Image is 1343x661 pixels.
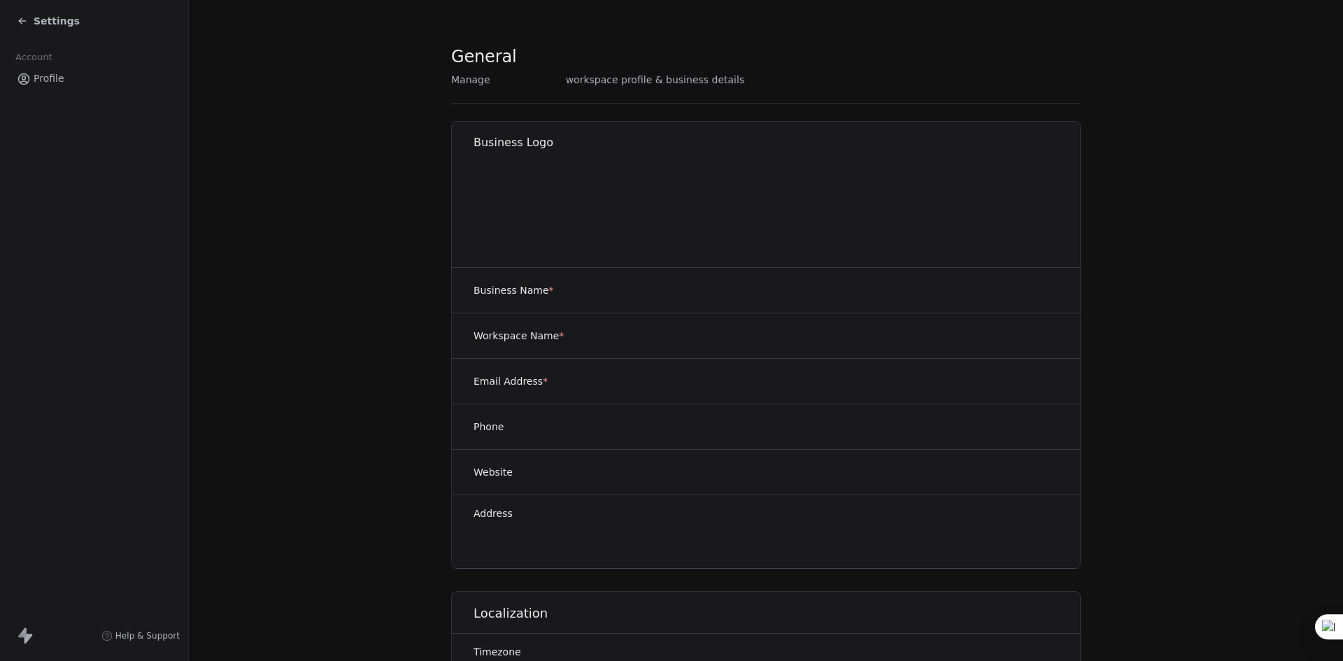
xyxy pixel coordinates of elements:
[474,374,548,388] label: Email Address
[474,506,513,520] label: Address
[474,605,1081,622] h1: Localization
[17,14,80,28] a: Settings
[9,47,58,68] span: Account
[101,630,180,641] a: Help & Support
[34,14,80,28] span: Settings
[451,46,517,67] span: General
[474,465,513,479] label: Website
[11,67,177,90] a: Profile
[474,135,1081,150] h1: Business Logo
[474,645,674,659] label: Timezone
[566,73,745,87] span: workspace profile & business details
[115,630,180,641] span: Help & Support
[34,71,64,86] span: Profile
[474,420,504,434] label: Phone
[474,283,554,297] label: Business Name
[474,329,564,343] label: Workspace Name
[451,73,490,87] span: Manage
